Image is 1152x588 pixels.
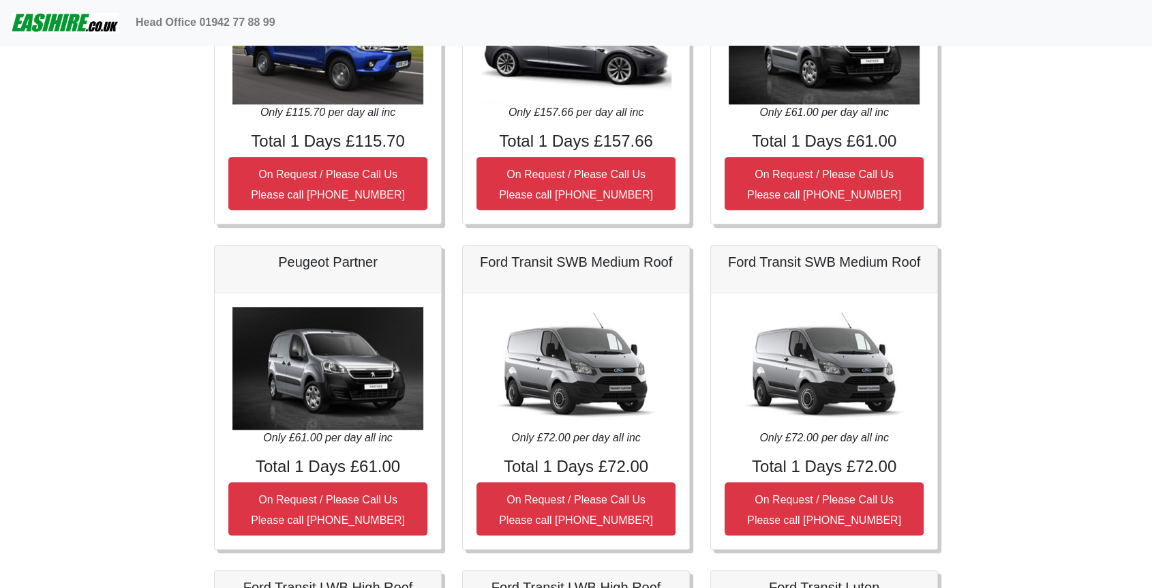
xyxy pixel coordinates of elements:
i: Only £72.00 per day all inc [759,432,888,443]
h5: Ford Transit SWB Medium Roof [476,254,676,270]
button: On Request / Please Call UsPlease call [PHONE_NUMBER] [228,157,427,210]
i: Only £72.00 per day all inc [511,432,640,443]
h5: Peugeot Partner [228,254,427,270]
h4: Total 1 Days £72.00 [725,457,924,477]
b: Head Office 01942 77 88 99 [136,16,275,28]
img: Ford Transit SWB Medium Roof [729,307,920,430]
button: On Request / Please Call UsPlease call [PHONE_NUMBER] [228,482,427,535]
h4: Total 1 Days £115.70 [228,132,427,151]
h4: Total 1 Days £61.00 [228,457,427,477]
img: Peugeot Partner [232,307,423,430]
img: easihire_logo_small.png [11,9,119,36]
h4: Total 1 Days £157.66 [476,132,676,151]
button: On Request / Please Call UsPlease call [PHONE_NUMBER] [476,482,676,535]
small: On Request / Please Call Us Please call [PHONE_NUMBER] [747,168,901,201]
h4: Total 1 Days £61.00 [725,132,924,151]
i: Only £61.00 per day all inc [263,432,392,443]
button: On Request / Please Call UsPlease call [PHONE_NUMBER] [725,157,924,210]
h5: Ford Transit SWB Medium Roof [725,254,924,270]
small: On Request / Please Call Us Please call [PHONE_NUMBER] [251,168,405,201]
a: Head Office 01942 77 88 99 [130,9,281,36]
small: On Request / Please Call Us Please call [PHONE_NUMBER] [499,494,653,526]
button: On Request / Please Call UsPlease call [PHONE_NUMBER] [725,482,924,535]
h4: Total 1 Days £72.00 [476,457,676,477]
i: Only £61.00 per day all inc [759,106,888,118]
img: Ford Transit SWB Medium Roof [481,307,671,430]
small: On Request / Please Call Us Please call [PHONE_NUMBER] [251,494,405,526]
i: Only £115.70 per day all inc [260,106,395,118]
button: On Request / Please Call UsPlease call [PHONE_NUMBER] [476,157,676,210]
i: Only £157.66 per day all inc [509,106,643,118]
small: On Request / Please Call Us Please call [PHONE_NUMBER] [747,494,901,526]
small: On Request / Please Call Us Please call [PHONE_NUMBER] [499,168,653,201]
